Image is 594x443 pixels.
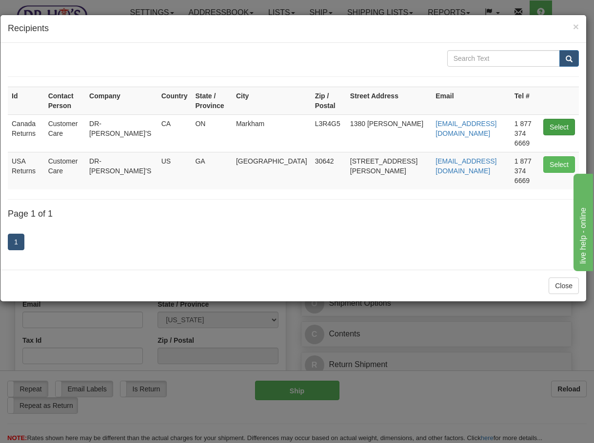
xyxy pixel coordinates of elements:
[232,152,311,189] td: [GEOGRAPHIC_DATA]
[85,152,158,189] td: DR-[PERSON_NAME]'S
[8,22,579,35] h4: Recipients
[511,114,539,152] td: 1 877 374 6669
[8,152,44,189] td: USA Returns
[8,209,579,219] h4: Page 1 of 1
[44,152,85,189] td: Customer Care
[549,277,579,294] button: Close
[573,21,579,32] button: Close
[44,114,85,152] td: Customer Care
[573,21,579,32] span: ×
[191,87,232,114] th: State / Province
[346,114,432,152] td: 1380 [PERSON_NAME]
[447,50,560,67] input: Search Text
[158,87,192,114] th: Country
[232,87,311,114] th: City
[346,87,432,114] th: Street Address
[44,87,85,114] th: Contact Person
[543,119,575,135] button: Select
[511,87,539,114] th: Tel #
[572,172,593,271] iframe: chat widget
[543,156,575,173] button: Select
[8,114,44,152] td: Canada Returns
[191,152,232,189] td: GA
[8,234,24,250] a: 1
[311,114,346,152] td: L3R4G5
[85,114,158,152] td: DR-[PERSON_NAME]'S
[511,152,539,189] td: 1 877 374 6669
[158,152,192,189] td: US
[436,157,496,175] a: [EMAIL_ADDRESS][DOMAIN_NAME]
[311,87,346,114] th: Zip / Postal
[436,120,496,137] a: [EMAIL_ADDRESS][DOMAIN_NAME]
[85,87,158,114] th: Company
[7,6,90,18] div: live help - online
[232,114,311,152] td: Markham
[158,114,192,152] td: CA
[311,152,346,189] td: 30642
[191,114,232,152] td: ON
[8,87,44,114] th: Id
[346,152,432,189] td: [STREET_ADDRESS][PERSON_NAME]
[432,87,511,114] th: Email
